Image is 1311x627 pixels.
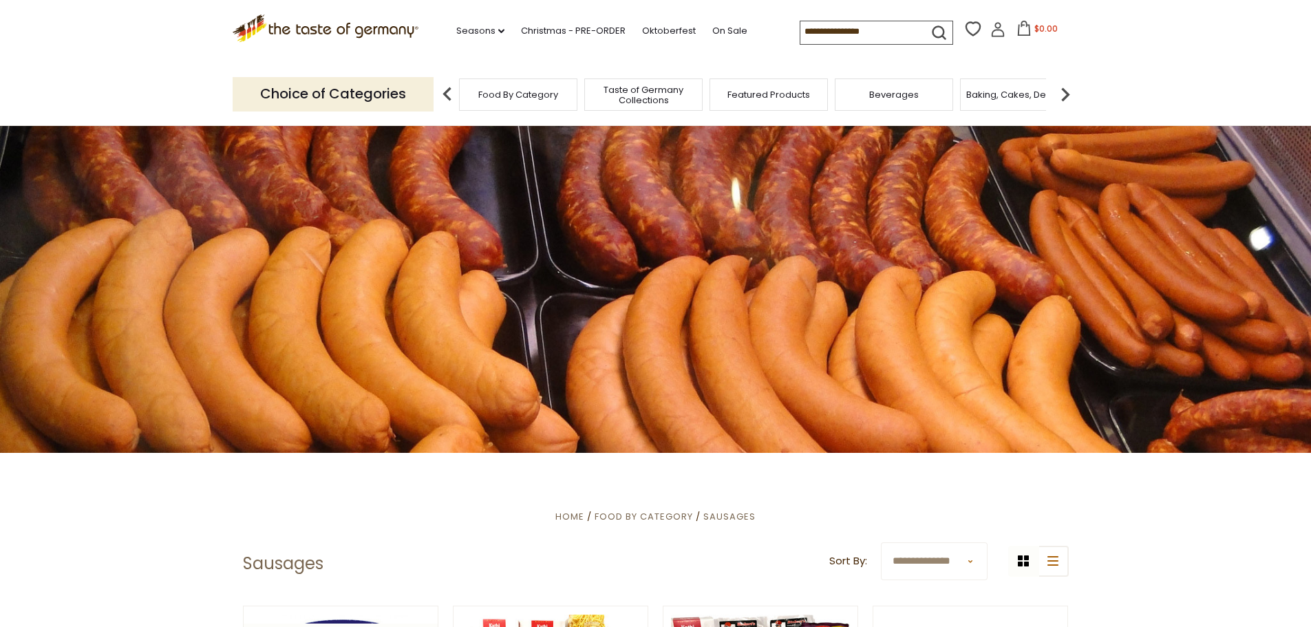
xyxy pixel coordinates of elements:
button: $0.00 [1008,21,1067,41]
a: Seasons [456,23,504,39]
a: On Sale [712,23,747,39]
a: Baking, Cakes, Desserts [966,89,1073,100]
a: Home [555,510,584,523]
img: next arrow [1052,81,1079,108]
img: previous arrow [434,81,461,108]
label: Sort By: [829,553,867,570]
a: Featured Products [727,89,810,100]
span: $0.00 [1034,23,1058,34]
a: Taste of Germany Collections [588,85,699,105]
a: Food By Category [478,89,558,100]
a: Christmas - PRE-ORDER [521,23,626,39]
a: Sausages [703,510,756,523]
h1: Sausages [243,553,323,574]
a: Oktoberfest [642,23,696,39]
a: Food By Category [595,510,693,523]
a: Beverages [869,89,919,100]
p: Choice of Categories [233,77,434,111]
